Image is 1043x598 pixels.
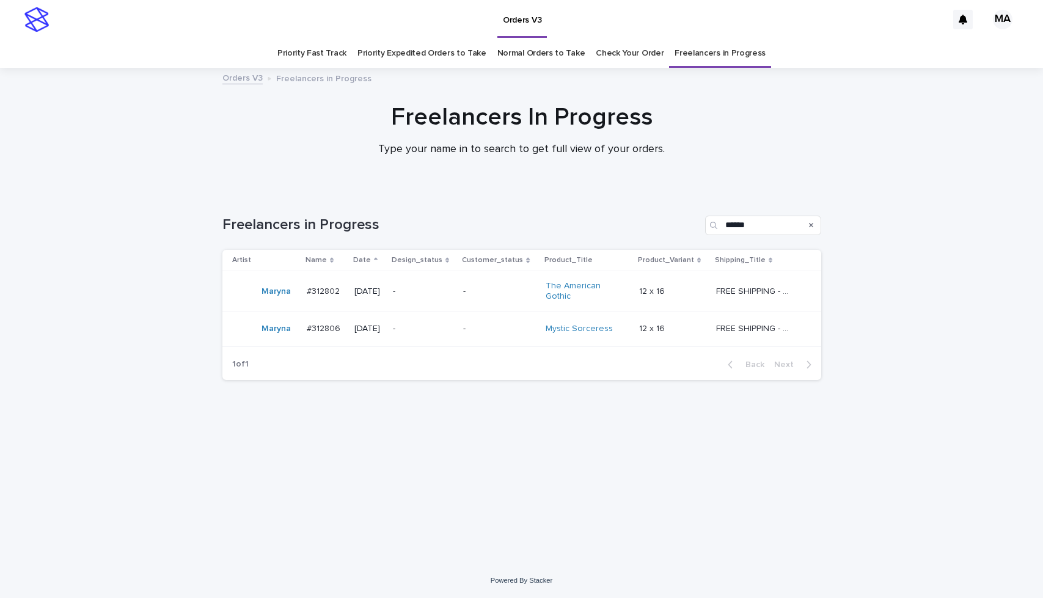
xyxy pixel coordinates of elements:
[307,321,343,334] p: #312806
[262,324,291,334] a: Maryna
[357,39,486,68] a: Priority Expedited Orders to Take
[546,281,622,302] a: The American Gothic
[993,10,1012,29] div: MA
[738,360,764,369] span: Back
[716,284,795,297] p: FREE SHIPPING - preview in 1-2 business days, after your approval delivery will take 5-10 b.d.
[24,7,49,32] img: stacker-logo-s-only.png
[393,286,454,297] p: -
[596,39,664,68] a: Check Your Order
[544,253,593,267] p: Product_Title
[262,286,291,297] a: Maryna
[769,359,821,370] button: Next
[222,349,258,379] p: 1 of 1
[715,253,766,267] p: Shipping_Title
[393,324,454,334] p: -
[716,321,795,334] p: FREE SHIPPING - preview in 1-2 business days, after your approval delivery will take 5-10 b.d.
[639,321,667,334] p: 12 x 16
[277,39,346,68] a: Priority Fast Track
[462,253,523,267] p: Customer_status
[718,359,769,370] button: Back
[675,39,766,68] a: Freelancers in Progress
[639,284,667,297] p: 12 x 16
[491,577,552,584] a: Powered By Stacker
[638,253,694,267] p: Product_Variant
[222,103,821,132] h1: Freelancers In Progress
[222,70,263,84] a: Orders V3
[705,216,821,235] input: Search
[222,312,821,346] tr: Maryna #312806#312806 [DATE]--Mystic Sorceress 12 x 1612 x 16 FREE SHIPPING - preview in 1-2 busi...
[354,324,383,334] p: [DATE]
[232,253,251,267] p: Artist
[276,71,371,84] p: Freelancers in Progress
[306,253,327,267] p: Name
[774,360,801,369] span: Next
[354,286,383,297] p: [DATE]
[497,39,585,68] a: Normal Orders to Take
[463,286,535,297] p: -
[463,324,535,334] p: -
[277,143,766,156] p: Type your name in to search to get full view of your orders.
[546,324,613,334] a: Mystic Sorceress
[222,271,821,312] tr: Maryna #312802#312802 [DATE]--The American Gothic 12 x 1612 x 16 FREE SHIPPING - preview in 1-2 b...
[222,216,700,234] h1: Freelancers in Progress
[307,284,342,297] p: #312802
[353,253,371,267] p: Date
[392,253,442,267] p: Design_status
